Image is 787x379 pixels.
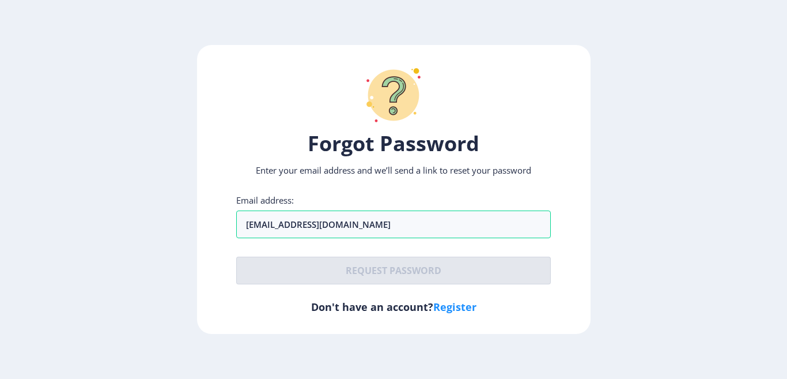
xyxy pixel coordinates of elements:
h6: Don't have an account? [236,300,551,314]
h1: Forgot Password [236,130,551,157]
p: Enter your email address and we’ll send a link to reset your password [236,164,551,176]
input: Email address [236,211,551,238]
button: Request password [236,257,551,284]
label: Email address: [236,194,294,206]
img: question-mark [359,61,428,130]
a: Register [433,300,476,314]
